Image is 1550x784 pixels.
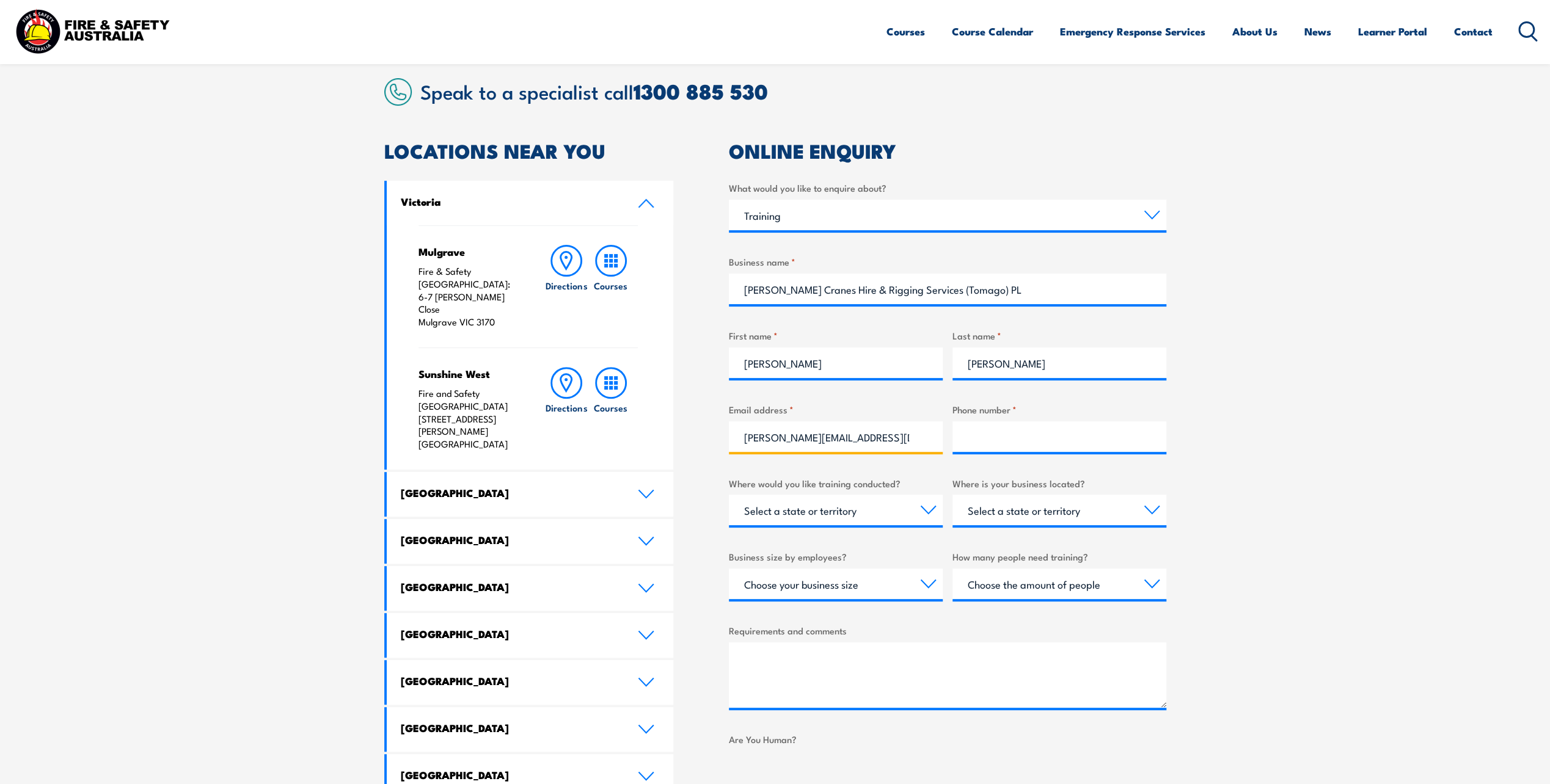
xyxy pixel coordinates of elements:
h2: LOCATIONS NEAR YOU [384,142,674,159]
h6: Courses [594,279,627,292]
h4: Sunshine West [419,367,521,380]
a: [GEOGRAPHIC_DATA] [387,707,674,752]
label: Are You Human? [729,732,1166,746]
h2: ONLINE ENQUIRY [729,142,1166,159]
label: Phone number [952,402,1166,416]
label: Email address [729,402,943,416]
h2: Speak to a specialist call [420,80,1166,102]
h6: Courses [594,401,627,414]
a: Learner Portal [1358,15,1427,48]
h4: [GEOGRAPHIC_DATA] [401,486,620,499]
a: Courses [886,15,925,48]
p: Fire and Safety [GEOGRAPHIC_DATA] [STREET_ADDRESS][PERSON_NAME] [GEOGRAPHIC_DATA] [419,387,521,451]
a: [GEOGRAPHIC_DATA] [387,660,674,705]
h4: [GEOGRAPHIC_DATA] [401,627,620,641]
label: Last name [952,328,1166,343]
label: Requirements and comments [729,623,1166,637]
h6: Directions [546,279,587,292]
h4: [GEOGRAPHIC_DATA] [401,721,620,735]
label: Business name [729,255,1166,269]
h4: Victoria [401,195,620,208]
label: Where is your business located? [952,476,1166,490]
h4: Mulgrave [419,245,521,258]
a: About Us [1232,15,1278,48]
h4: [GEOGRAPHIC_DATA] [401,580,620,593]
a: Emergency Response Services [1060,15,1205,48]
a: News [1304,15,1331,48]
h4: [GEOGRAPHIC_DATA] [401,768,620,782]
a: Contact [1454,15,1493,48]
label: Where would you like training conducted? [729,476,943,490]
h4: [GEOGRAPHIC_DATA] [401,674,620,688]
a: Victoria [387,181,674,225]
a: Course Calendar [952,15,1033,48]
h4: [GEOGRAPHIC_DATA] [401,533,620,546]
a: Directions [544,245,588,328]
a: Directions [544,367,588,451]
h6: Directions [546,401,587,414]
label: How many people need training? [952,550,1166,564]
a: 1300 885 530 [634,74,768,107]
label: What would you like to enquire about? [729,181,1166,195]
a: Courses [589,245,633,328]
label: First name [729,328,943,343]
label: Business size by employees? [729,550,943,564]
a: [GEOGRAPHIC_DATA] [387,566,674,611]
p: Fire & Safety [GEOGRAPHIC_DATA]: 6-7 [PERSON_NAME] Close Mulgrave VIC 3170 [419,265,521,328]
a: Courses [589,367,633,451]
a: [GEOGRAPHIC_DATA] [387,613,674,658]
a: [GEOGRAPHIC_DATA] [387,519,674,564]
a: [GEOGRAPHIC_DATA] [387,472,674,517]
